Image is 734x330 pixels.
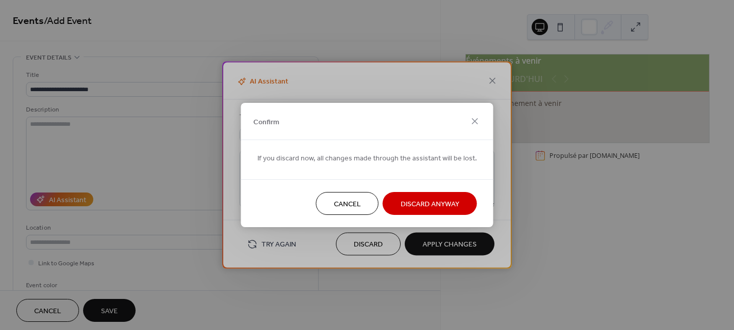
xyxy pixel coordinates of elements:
button: Cancel [316,192,379,215]
button: Discard Anyway [383,192,477,215]
span: Confirm [253,117,279,127]
span: Discard Anyway [401,199,459,210]
span: If you discard now, all changes made through the assistant will be lost. [257,153,477,164]
span: Cancel [334,199,361,210]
